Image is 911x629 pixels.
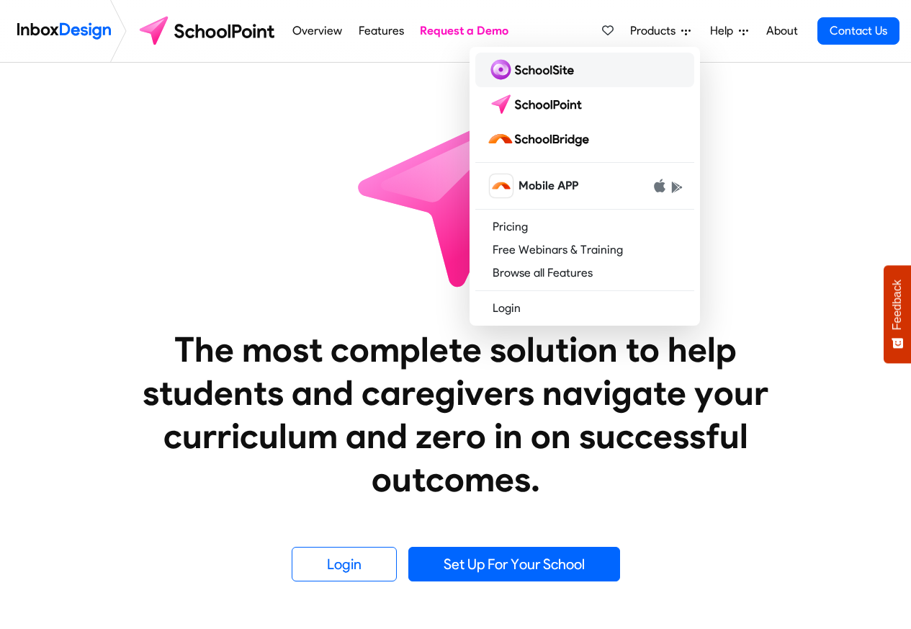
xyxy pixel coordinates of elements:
a: schoolbridge icon Mobile APP [475,169,694,203]
a: Features [354,17,408,45]
a: Free Webinars & Training [475,238,694,262]
span: Feedback [891,280,904,330]
div: Products [470,47,700,326]
img: icon_schoolpoint.svg [326,63,585,322]
span: Help [710,22,739,40]
a: Browse all Features [475,262,694,285]
img: schoolpoint logo [133,14,284,48]
span: Products [630,22,681,40]
img: schoolbridge logo [487,128,595,151]
a: Login [292,547,397,581]
a: Overview [289,17,346,45]
a: Request a Demo [416,17,513,45]
a: Pricing [475,215,694,238]
img: schoolsite logo [487,58,580,81]
a: About [762,17,802,45]
a: Contact Us [817,17,899,45]
span: Mobile APP [519,177,578,195]
img: schoolpoint logo [487,93,588,116]
button: Feedback - Show survey [884,265,911,363]
img: schoolbridge icon [490,174,513,197]
a: Help [704,17,754,45]
a: Products [624,17,696,45]
a: Login [475,297,694,320]
heading: The most complete solution to help students and caregivers navigate your curriculum and zero in o... [114,328,798,501]
a: Set Up For Your School [408,547,620,581]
